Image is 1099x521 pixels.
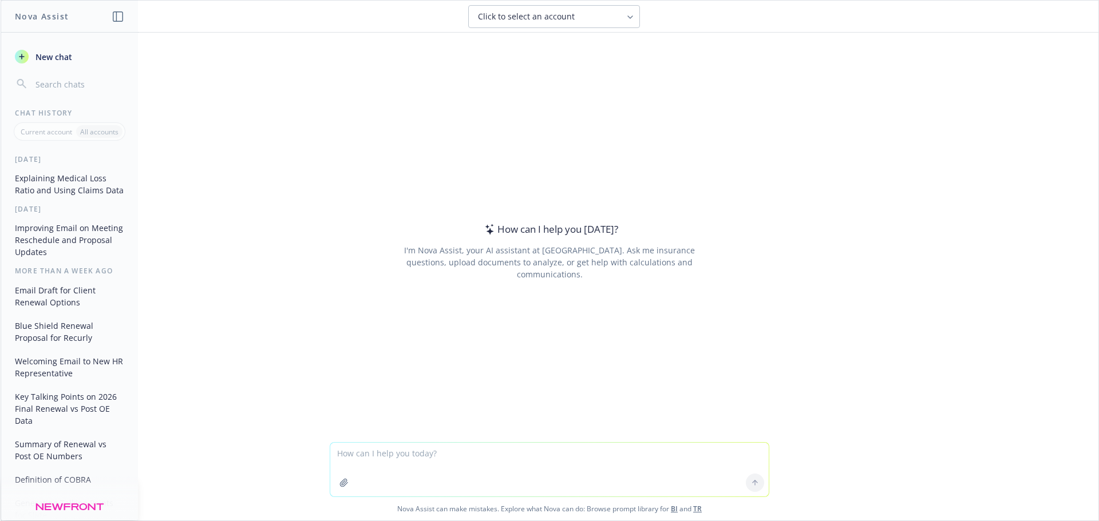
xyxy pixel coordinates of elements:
[388,244,710,280] div: I'm Nova Assist, your AI assistant at [GEOGRAPHIC_DATA]. Ask me insurance questions, upload docum...
[468,5,640,28] button: Click to select an account
[1,154,138,164] div: [DATE]
[10,46,129,67] button: New chat
[10,169,129,200] button: Explaining Medical Loss Ratio and Using Claims Data
[10,470,129,489] button: Definition of COBRA
[1,108,138,118] div: Chat History
[5,497,1094,520] span: Nova Assist can make mistakes. Explore what Nova can do: Browse prompt library for and
[33,76,124,92] input: Search chats
[21,127,72,137] p: Current account
[10,435,129,466] button: Summary of Renewal vs Post OE Numbers
[671,504,678,514] a: BI
[10,218,129,261] button: Improving Email on Meeting Reschedule and Proposal Updates
[1,266,138,276] div: More than a week ago
[10,387,129,430] button: Key Talking Points on 2026 Final Renewal vs Post OE Data
[10,352,129,383] button: Welcoming Email to New HR Representative
[693,504,702,514] a: TR
[10,281,129,312] button: Email Draft for Client Renewal Options
[481,222,618,237] div: How can I help you [DATE]?
[478,11,575,22] span: Click to select an account
[10,316,129,347] button: Blue Shield Renewal Proposal for Recurly
[80,127,118,137] p: All accounts
[15,10,69,22] h1: Nova Assist
[1,204,138,214] div: [DATE]
[33,51,72,63] span: New chat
